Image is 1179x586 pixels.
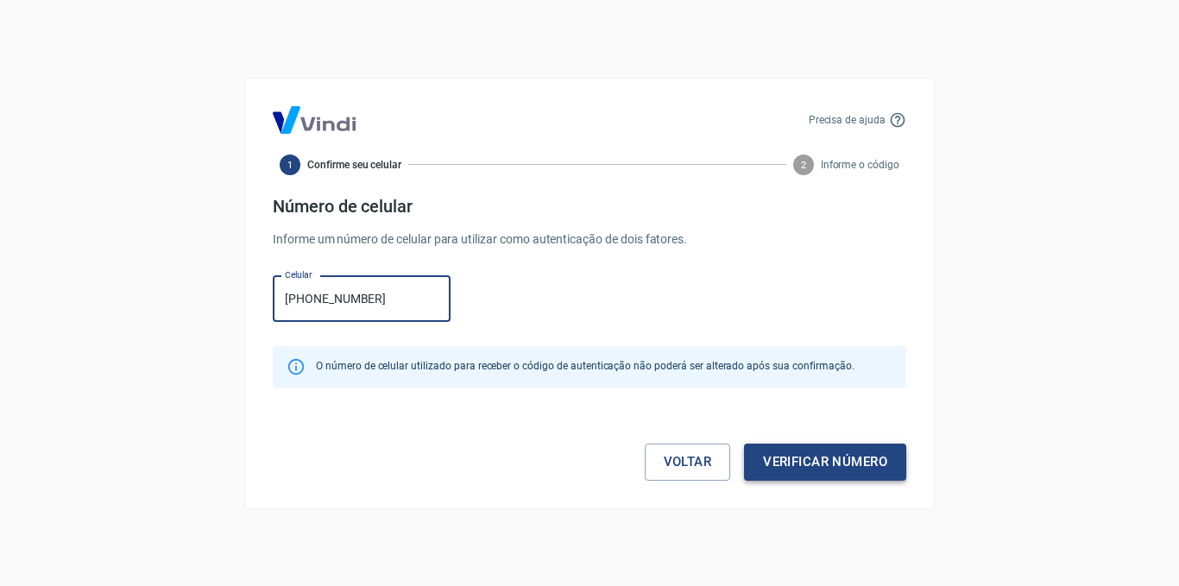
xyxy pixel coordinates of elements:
img: Logo Vind [273,106,356,134]
p: Informe um número de celular para utilizar como autenticação de dois fatores. [273,230,906,249]
span: Informe o código [821,157,899,173]
text: 1 [287,159,293,170]
button: Verificar número [744,444,906,480]
h4: Número de celular [273,196,906,217]
text: 2 [801,159,806,170]
a: Voltar [645,444,731,480]
p: Precisa de ajuda [809,112,886,128]
div: O número de celular utilizado para receber o código de autenticação não poderá ser alterado após ... [316,351,854,382]
label: Celular [285,268,312,281]
span: Confirme seu celular [307,157,401,173]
